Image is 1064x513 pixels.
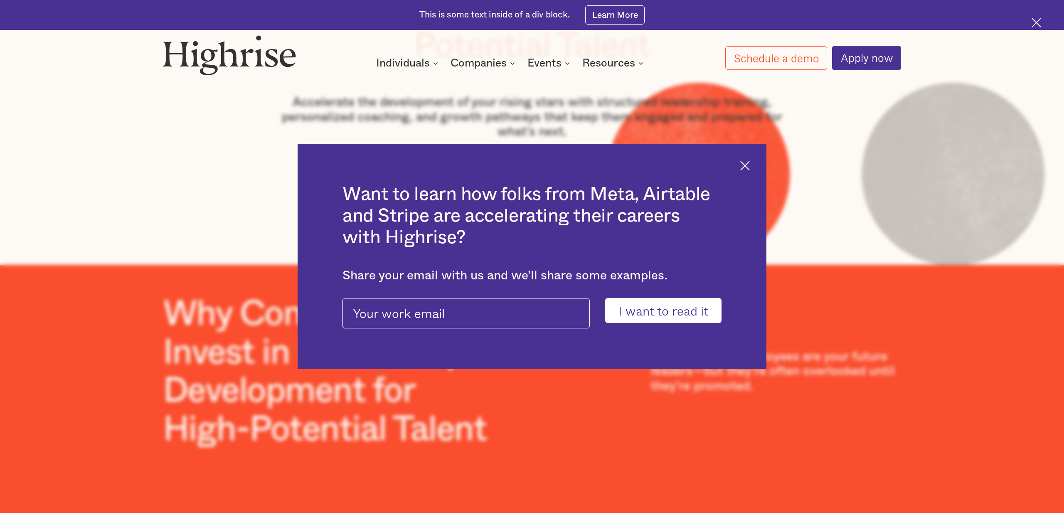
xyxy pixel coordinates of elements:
h2: Want to learn how folks from Meta, Airtable and Stripe are accelerating their careers with Highrise? [342,184,722,249]
div: Companies [451,58,507,68]
div: Share your email with us and we'll share some examples. [342,269,722,283]
a: Learn More [585,5,645,24]
div: Companies [451,58,517,68]
input: Your work email [342,298,590,328]
img: Cross icon [740,161,750,170]
img: Highrise logo [163,35,296,75]
input: I want to read it [605,298,722,323]
form: pop-up-modal-form [342,298,722,323]
div: Resources [582,58,635,68]
img: Cross icon [1032,18,1041,27]
div: Resources [582,58,646,68]
a: Apply now [832,46,901,70]
a: Schedule a demo [725,46,827,70]
div: Individuals [376,58,441,68]
div: Events [527,58,572,68]
div: Events [527,58,562,68]
div: Individuals [376,58,430,68]
div: This is some text inside of a div block. [419,9,570,21]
